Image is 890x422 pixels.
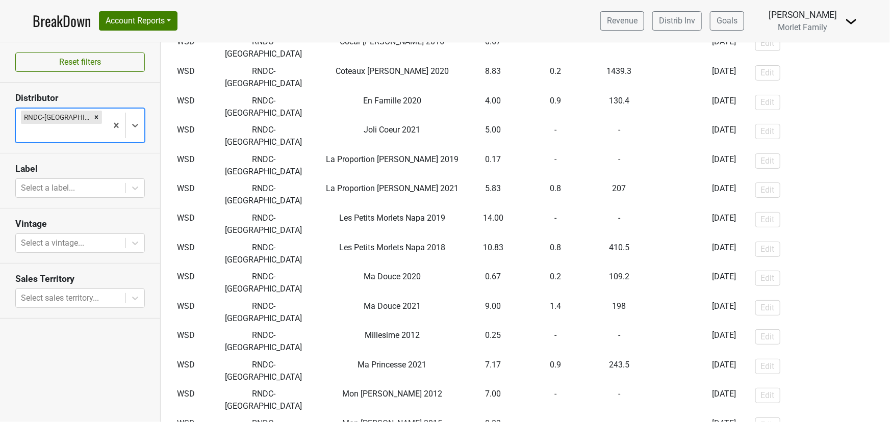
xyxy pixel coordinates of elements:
td: - [645,327,695,356]
img: Dropdown Menu [845,15,857,28]
td: [DATE] [695,268,753,298]
td: - [645,268,695,298]
td: 130.4 [593,92,645,122]
td: - [593,327,645,356]
td: RNDC-[GEOGRAPHIC_DATA] [211,63,316,92]
td: RNDC-[GEOGRAPHIC_DATA] [211,121,316,151]
button: Edit [755,212,780,227]
td: 4.00 [468,92,518,122]
div: [PERSON_NAME] [769,8,837,21]
td: - [593,34,645,63]
td: [DATE] [695,34,753,63]
td: 207 [593,180,645,210]
button: Edit [755,36,780,51]
td: 0.9 [518,356,593,386]
td: [DATE] [695,327,753,356]
td: RNDC-[GEOGRAPHIC_DATA] [211,327,316,356]
td: 1.4 [518,298,593,327]
h3: Vintage [15,219,145,229]
button: Edit [755,124,780,139]
td: [DATE] [695,180,753,210]
td: 10.83 [468,239,518,269]
button: Edit [755,153,780,169]
td: 410.5 [593,239,645,269]
td: 1439.3 [593,63,645,92]
td: [DATE] [695,298,753,327]
td: RNDC-[GEOGRAPHIC_DATA] [211,209,316,239]
td: RNDC-[GEOGRAPHIC_DATA] [211,268,316,298]
td: RNDC-[GEOGRAPHIC_DATA] [211,34,316,63]
td: - [518,327,593,356]
td: 198 [593,298,645,327]
a: BreakDown [33,10,91,32]
td: - [645,151,695,180]
td: [DATE] [695,63,753,92]
td: [DATE] [695,92,753,122]
td: RNDC-[GEOGRAPHIC_DATA] [211,386,316,415]
td: - [593,386,645,415]
td: - [645,356,695,386]
button: Reset filters [15,52,145,72]
span: En Famille 2020 [363,96,421,106]
td: RNDC-[GEOGRAPHIC_DATA] [211,151,316,180]
h3: Label [15,164,145,174]
td: WSD [161,63,211,92]
a: Goals [710,11,744,31]
td: 0.8 [518,180,593,210]
span: Millesime 2012 [365,330,420,340]
td: 0.25 [468,327,518,356]
td: [DATE] [695,121,753,151]
td: RNDC-[GEOGRAPHIC_DATA] [211,356,316,386]
a: Revenue [600,11,644,31]
td: 8.83 [468,63,518,92]
td: WSD [161,92,211,122]
td: 14.00 [468,209,518,239]
button: Edit [755,271,780,286]
span: Ma Douce 2021 [364,301,421,311]
td: RNDC-[GEOGRAPHIC_DATA] [211,298,316,327]
td: WSD [161,180,211,210]
td: RNDC-[GEOGRAPHIC_DATA] [211,180,316,210]
button: Edit [755,65,780,81]
td: - [593,151,645,180]
td: - [645,180,695,210]
td: 109.2 [593,268,645,298]
td: - [518,209,593,239]
span: Ma Douce 2020 [364,272,421,281]
td: 9.00 [468,298,518,327]
td: 0.8 [518,239,593,269]
span: Les Petits Morlets Napa 2018 [339,243,445,252]
td: 5.00 [468,121,518,151]
span: La Proportion [PERSON_NAME] 2021 [326,183,459,193]
td: 5.83 [468,180,518,210]
td: - [518,121,593,151]
td: 0.9 [518,92,593,122]
td: 0.67 [468,268,518,298]
td: WSD [161,239,211,269]
td: 7.17 [468,356,518,386]
td: - [645,92,695,122]
td: [DATE] [695,151,753,180]
h3: Distributor [15,93,145,103]
td: WSD [161,121,211,151]
td: [DATE] [695,209,753,239]
button: Edit [755,95,780,110]
td: - [518,34,593,63]
span: Coteaux [PERSON_NAME] 2020 [336,66,449,76]
td: 0.17 [468,151,518,180]
td: WSD [161,151,211,180]
button: Edit [755,329,780,345]
div: Remove RNDC-DC [91,111,102,124]
td: - [645,239,695,269]
span: La Proportion [PERSON_NAME] 2019 [326,154,459,164]
td: WSD [161,298,211,327]
td: 243.5 [593,356,645,386]
td: 0.2 [518,268,593,298]
a: Distrib Inv [652,11,702,31]
td: 0.2 [518,63,593,92]
td: 7.00 [468,386,518,415]
h3: Sales Territory [15,274,145,284]
span: Les Petits Morlets Napa 2019 [339,213,445,223]
td: [DATE] [695,386,753,415]
span: Morlet Family [778,22,828,32]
